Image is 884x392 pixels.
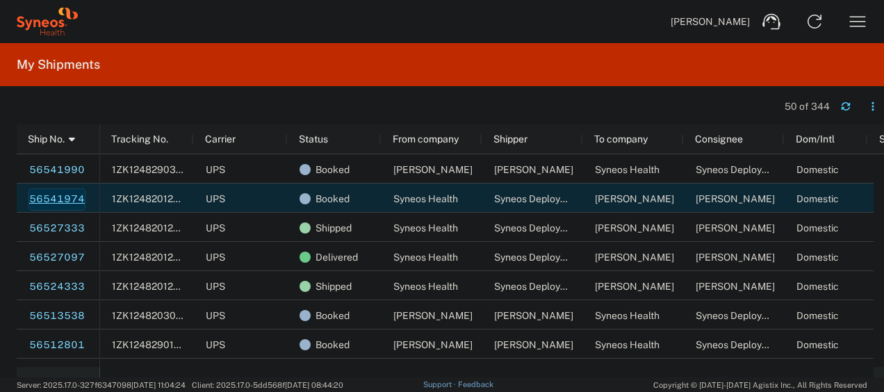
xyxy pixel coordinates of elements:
[28,334,85,357] a: 56512801
[594,133,648,145] span: To company
[696,310,789,321] span: Syneos Deployments
[494,222,588,234] span: Syneos Deployments
[494,164,573,175] span: Lucy Cavanaugh
[696,281,775,292] span: Jamie Blackmon
[285,381,343,389] span: [DATE] 08:44:20
[28,305,85,327] a: 56513538
[653,379,867,391] span: Copyright © [DATE]-[DATE] Agistix Inc., All Rights Reserved
[393,339,473,350] span: Jillian Hardee
[316,301,350,330] span: Booked
[695,133,743,145] span: Consignee
[393,222,458,234] span: Syneos Health
[393,133,459,145] span: From company
[796,310,839,321] span: Domestic
[206,193,225,204] span: UPS
[112,252,215,263] span: 1ZK124820128531860
[28,133,65,145] span: Ship No.
[316,184,350,213] span: Booked
[316,359,358,389] span: Delivered
[423,380,458,389] a: Support
[696,193,775,204] span: Lucy Cavanaugh
[316,243,358,272] span: Delivered
[205,133,236,145] span: Carrier
[206,164,225,175] span: UPS
[796,133,835,145] span: Dom/Intl
[299,133,328,145] span: Status
[112,164,218,175] span: 1ZK124829037976492
[192,381,343,389] span: Client: 2025.17.0-5dd568f
[595,222,674,234] span: Courtnee Rundberg
[494,281,588,292] span: Syneos Deployments
[785,100,830,113] div: 50 of 344
[28,247,85,269] a: 56527097
[206,281,225,292] span: UPS
[696,164,789,175] span: Syneos Deployments
[796,164,839,175] span: Domestic
[595,193,674,204] span: Lucy Cavanaugh
[595,339,660,350] span: Syneos Health
[595,310,660,321] span: Syneos Health
[28,218,85,240] a: 56527333
[112,310,218,321] span: 1ZK124820307630708
[393,193,458,204] span: Syneos Health
[17,381,186,389] span: Server: 2025.17.0-327f6347098
[206,252,225,263] span: UPS
[696,222,775,234] span: Courtnee Rundberg
[393,310,473,321] span: Lucy Cavanaugh
[796,252,839,263] span: Domestic
[494,252,588,263] span: Syneos Deployments
[595,164,660,175] span: Syneos Health
[696,252,775,263] span: Evy Rodriguez
[458,380,493,389] a: Feedback
[393,164,473,175] span: Lucy Cavanaugh
[131,381,186,389] span: [DATE] 11:04:24
[316,155,350,184] span: Booked
[595,252,674,263] span: Evy Rodriguez
[316,213,352,243] span: Shipped
[112,193,216,204] span: 1ZK124820120687083
[796,339,839,350] span: Domestic
[206,222,225,234] span: UPS
[696,339,789,350] span: Syneos Deployments
[494,339,573,350] span: Jillian Hardee
[17,56,100,73] h2: My Shipments
[28,159,85,181] a: 56541990
[393,281,458,292] span: Syneos Health
[316,272,352,301] span: Shipped
[796,193,839,204] span: Domestic
[494,310,573,321] span: Lucy Cavanaugh
[316,330,350,359] span: Booked
[28,276,85,298] a: 56524333
[112,339,218,350] span: 1ZK124829010456095
[796,281,839,292] span: Domestic
[595,281,674,292] span: Jamie Blackmon
[112,281,216,292] span: 1ZK124820124738056
[393,252,458,263] span: Syneos Health
[493,133,527,145] span: Shipper
[206,339,225,350] span: UPS
[206,310,225,321] span: UPS
[796,222,839,234] span: Domestic
[671,15,750,28] span: [PERSON_NAME]
[28,188,85,211] a: 56541974
[112,222,214,234] span: 1ZK124820125106870
[28,364,85,386] a: 56512793
[494,193,588,204] span: Syneos Deployments
[111,133,168,145] span: Tracking No.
